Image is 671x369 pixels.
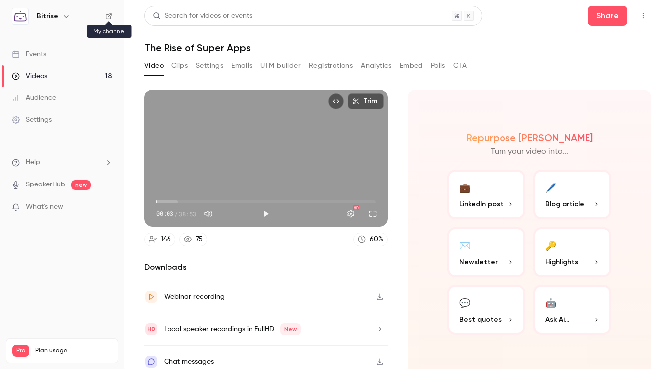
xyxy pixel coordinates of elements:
h1: The Rise of Super Apps [144,42,651,54]
div: Local speaker recordings in FullHD [164,323,301,335]
span: 38:53 [179,209,196,218]
a: 60% [353,233,388,246]
button: Full screen [363,204,383,224]
span: 00:03 [156,209,173,218]
span: What's new [26,202,63,212]
li: help-dropdown-opener [12,157,112,168]
button: Share [588,6,627,26]
button: Mute [198,204,218,224]
button: ✉️Newsletter [447,227,525,277]
button: 💼LinkedIn post [447,170,525,219]
a: 75 [179,233,207,246]
div: Search for videos or events [153,11,252,21]
button: Registrations [309,58,353,74]
div: Audience [12,93,56,103]
button: 🔑Highlights [533,227,611,277]
div: 🔑 [545,237,556,253]
div: Videos [12,71,47,81]
button: UTM builder [260,58,301,74]
button: 💬Best quotes [447,285,525,335]
div: 146 [161,234,171,245]
button: Settings [196,58,223,74]
button: Play [256,204,276,224]
div: Webinar recording [164,291,225,303]
button: Clips [171,58,188,74]
a: 146 [144,233,175,246]
div: 💬 [459,295,470,310]
span: Plan usage [35,347,112,355]
p: Turn your video into... [491,146,568,158]
div: Settings [12,115,52,125]
div: 💼 [459,180,470,195]
div: 75 [196,234,203,245]
button: Settings [341,204,361,224]
a: SpeakerHub [26,180,65,190]
div: Events [12,49,46,59]
button: Embed video [328,93,344,109]
span: New [280,323,301,335]
button: 🤖Ask Ai... [533,285,611,335]
button: CTA [453,58,467,74]
button: 🖊️Blog article [533,170,611,219]
span: / [174,209,178,218]
button: Video [144,58,164,74]
span: Pro [12,345,29,357]
span: Best quotes [459,314,502,325]
span: Newsletter [459,257,498,267]
button: Trim [348,93,384,109]
button: Analytics [361,58,392,74]
div: 00:03 [156,209,196,218]
span: Help [26,157,40,168]
span: Blog article [545,199,584,209]
div: 🤖 [545,295,556,310]
div: 60 % [370,234,383,245]
span: Highlights [545,257,578,267]
button: Emails [231,58,252,74]
span: new [71,180,91,190]
div: 🖊️ [545,180,556,195]
button: Top Bar Actions [635,8,651,24]
h2: Repurpose [PERSON_NAME] [466,132,593,144]
h6: Bitrise [37,11,58,21]
h2: Downloads [144,261,388,273]
div: HD [353,205,359,210]
span: LinkedIn post [459,199,503,209]
button: Polls [431,58,445,74]
img: Bitrise [12,8,28,24]
button: Embed [400,58,423,74]
span: Ask Ai... [545,314,569,325]
div: Chat messages [164,356,214,368]
div: ✉️ [459,237,470,253]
